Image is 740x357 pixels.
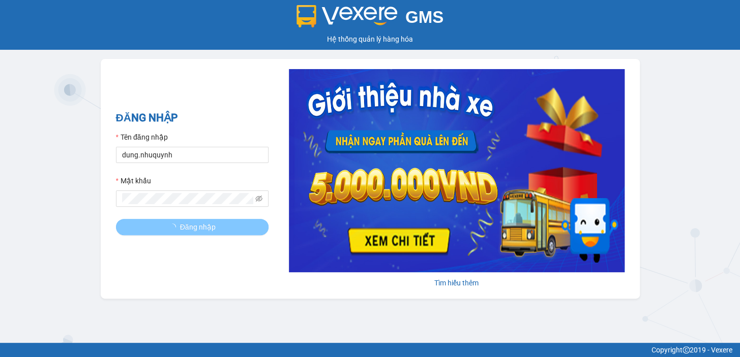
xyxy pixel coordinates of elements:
[297,15,443,23] a: GMS
[116,110,269,126] h2: ĐĂNG NHẬP
[116,219,269,235] button: Đăng nhập
[116,132,168,143] label: Tên đăng nhập
[3,34,737,45] div: Hệ thống quản lý hàng hóa
[116,147,269,163] input: Tên đăng nhập
[122,193,253,204] input: Mật khẩu
[297,5,397,27] img: logo 2
[683,346,690,353] span: copyright
[405,8,443,26] span: GMS
[116,175,151,186] label: Mật khẩu
[289,277,625,288] div: Tìm hiểu thêm
[169,223,180,231] span: loading
[180,221,216,233] span: Đăng nhập
[8,344,732,355] div: Copyright 2019 - Vexere
[255,195,262,202] span: eye-invisible
[289,69,625,272] img: banner-0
